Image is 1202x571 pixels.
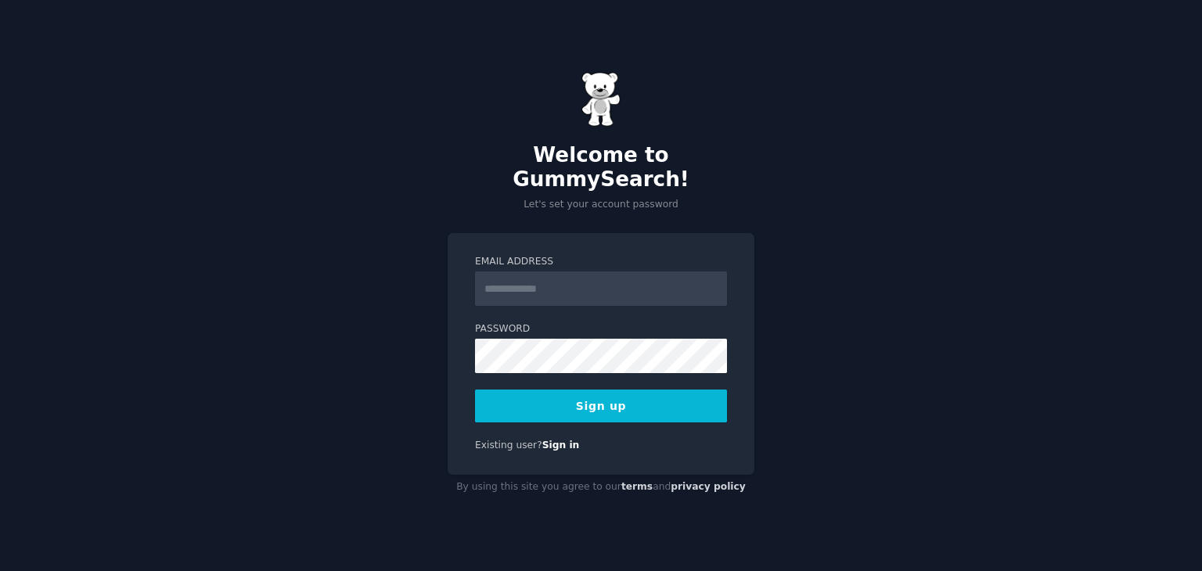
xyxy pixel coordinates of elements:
label: Password [475,322,727,336]
span: Existing user? [475,440,542,451]
a: terms [621,481,653,492]
p: Let's set your account password [448,198,754,212]
div: By using this site you agree to our and [448,475,754,500]
h2: Welcome to GummySearch! [448,143,754,192]
label: Email Address [475,255,727,269]
a: privacy policy [671,481,746,492]
img: Gummy Bear [581,72,621,127]
a: Sign in [542,440,580,451]
button: Sign up [475,390,727,422]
